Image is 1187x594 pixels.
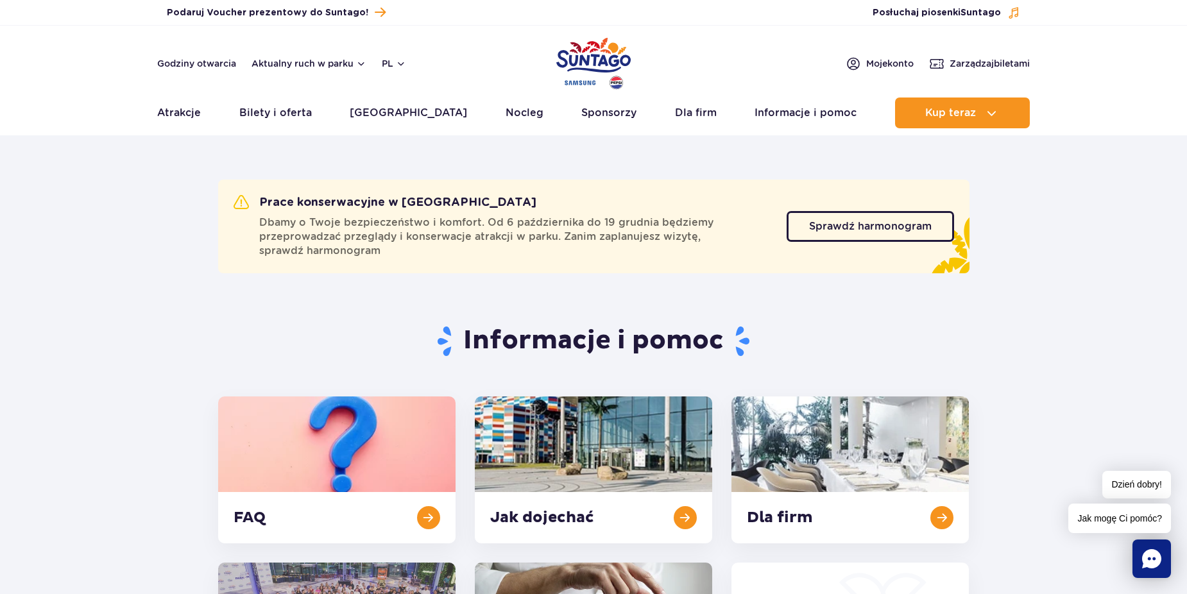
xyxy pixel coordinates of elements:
span: Dbamy o Twoje bezpieczeństwo i komfort. Od 6 października do 19 grudnia będziemy przeprowadzać pr... [259,216,771,258]
a: [GEOGRAPHIC_DATA] [350,98,467,128]
span: Suntago [961,8,1001,17]
a: Sprawdź harmonogram [787,211,954,242]
a: Godziny otwarcia [157,57,236,70]
a: Bilety i oferta [239,98,312,128]
h1: Informacje i pomoc [218,325,969,358]
span: Dzień dobry! [1102,471,1171,498]
a: Informacje i pomoc [755,98,857,128]
button: Aktualny ruch w parku [252,58,366,69]
span: Posłuchaj piosenki [873,6,1001,19]
button: pl [382,57,406,70]
span: Zarządzaj biletami [950,57,1030,70]
h2: Prace konserwacyjne w [GEOGRAPHIC_DATA] [234,195,536,210]
a: Nocleg [506,98,543,128]
a: Atrakcje [157,98,201,128]
span: Kup teraz [925,107,976,119]
button: Kup teraz [895,98,1030,128]
span: Moje konto [866,57,914,70]
a: Park of Poland [556,32,631,91]
span: Podaruj Voucher prezentowy do Suntago! [167,6,368,19]
a: Sponsorzy [581,98,636,128]
button: Posłuchaj piosenkiSuntago [873,6,1020,19]
a: Mojekonto [846,56,914,71]
span: Jak mogę Ci pomóc? [1068,504,1171,533]
div: Chat [1132,539,1171,578]
a: Podaruj Voucher prezentowy do Suntago! [167,4,386,21]
a: Dla firm [675,98,717,128]
span: Sprawdź harmonogram [809,221,932,232]
a: Zarządzajbiletami [929,56,1030,71]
